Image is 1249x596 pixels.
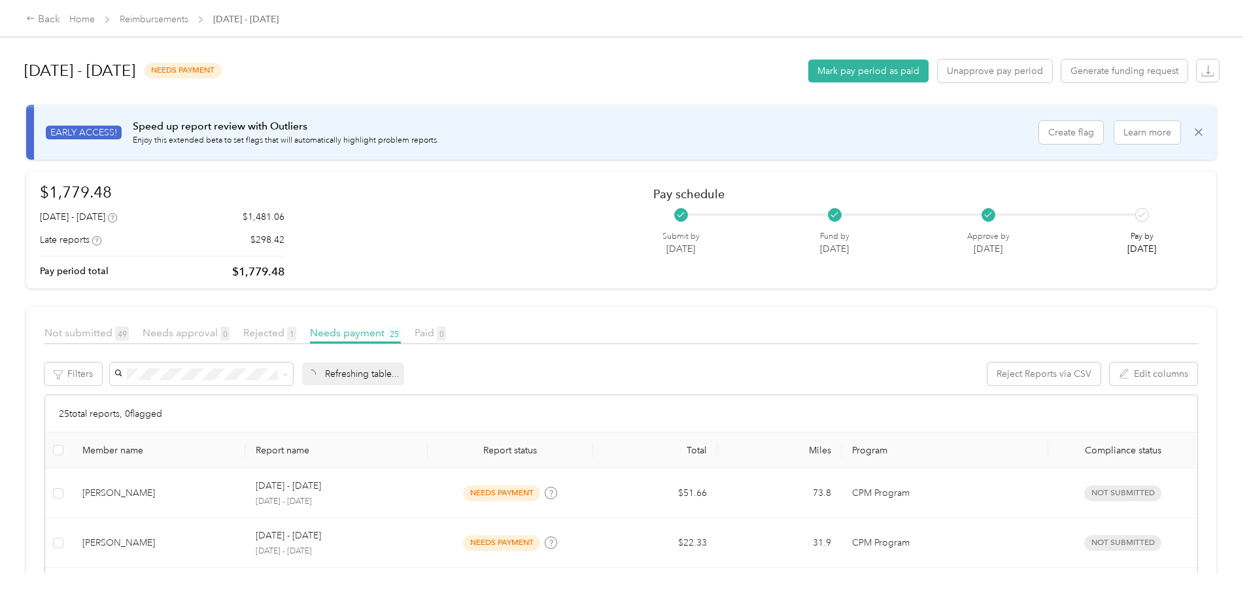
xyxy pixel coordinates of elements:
div: [PERSON_NAME] [82,486,235,500]
button: Mark pay period as paid [808,60,929,82]
span: 25 [387,326,401,341]
p: $1,481.06 [243,210,284,224]
p: Pay by [1127,231,1156,243]
span: Not submitted [1084,485,1161,500]
p: $298.42 [250,233,284,247]
button: Generate funding request [1061,60,1188,82]
p: [DATE] - [DATE] [256,496,417,508]
p: Enjoy this extended beta to set flags that will automatically highlight problem reports. [133,135,439,147]
h1: [DATE] - [DATE] [24,55,135,86]
span: 0 [437,326,446,341]
td: CPM Program [842,468,1048,518]
button: Filters [44,362,102,385]
iframe: Everlance-gr Chat Button Frame [1176,523,1249,596]
th: Program [842,432,1048,468]
td: 31.9 [717,518,842,568]
span: Report status [438,445,583,456]
p: Approve by [967,231,1010,243]
p: [DATE] [1127,242,1156,256]
span: 1 [287,326,296,341]
span: Paid [415,326,446,339]
span: Compliance status [1059,445,1187,456]
span: needs payment [463,485,540,500]
div: Back [26,12,60,27]
p: [DATE] [662,242,700,256]
div: [PERSON_NAME] [82,536,235,550]
button: Edit columns [1110,362,1197,385]
p: Pay period total [40,264,109,278]
span: Generate funding request [1070,64,1178,78]
p: Speed up report review with Outliers [133,118,439,135]
div: 25 total reports, 0 flagged [45,395,1197,432]
th: Report name [245,432,427,468]
button: Unapprove pay period [938,60,1052,82]
span: [DATE] - [DATE] [213,12,279,26]
span: Needs approval [143,326,230,339]
td: 73.8 [717,468,842,518]
th: Member name [72,432,246,468]
span: Needs payment [310,326,401,339]
td: $51.66 [593,468,717,518]
span: Not submitted [1084,535,1161,550]
div: Member name [82,445,235,456]
span: Rejected [243,326,296,339]
span: Not submitted [44,326,129,339]
p: Fund by [820,231,849,243]
button: Reject Reports via CSV [987,362,1101,385]
span: 49 [115,326,129,341]
p: $1,779.48 [232,264,284,280]
span: EARLY ACCESS! [46,126,122,139]
span: needs payment [145,63,222,78]
p: CPM Program [852,536,1038,550]
span: needs payment [463,535,540,550]
a: Home [69,14,95,25]
p: [DATE] - [DATE] [256,479,321,493]
button: Create flag [1039,121,1103,144]
div: [DATE] - [DATE] [40,210,117,224]
p: [DATE] - [DATE] [256,529,321,543]
td: CPM Program [842,518,1048,568]
p: Submit by [662,231,700,243]
div: Late reports [40,233,101,247]
div: Miles [728,445,831,456]
h1: $1,779.48 [40,181,284,203]
td: $22.33 [593,518,717,568]
p: CPM Program [852,486,1038,500]
div: Total [604,445,707,456]
button: Learn more [1114,121,1180,144]
a: Reimbursements [120,14,188,25]
p: [DATE] - [DATE] [256,546,417,557]
p: [DATE] [820,242,849,256]
div: Refreshing table... [302,362,404,385]
h2: Pay schedule [653,187,1180,201]
p: [DATE] [967,242,1010,256]
span: 0 [220,326,230,341]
